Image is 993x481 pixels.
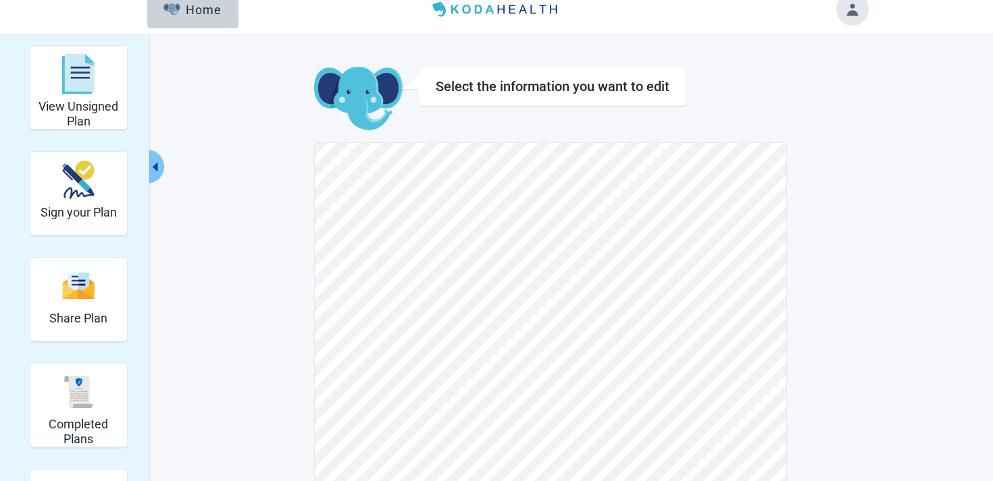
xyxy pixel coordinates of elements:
img: Koda Elephant [314,67,403,132]
div: Home [163,3,222,16]
h2: Share Plan [49,311,107,326]
img: svg%3e [62,376,95,408]
div: View Unsigned Plan [30,45,128,130]
div: Completed Plans [30,363,128,447]
div: Share Plan [30,257,128,341]
span: caret-left [149,161,161,173]
button: Collapse menu [147,150,164,183]
img: make_plan_official-CpYJDfBD.svg [62,161,95,199]
img: Elephant [163,3,180,16]
h2: View Unsigned Plan [36,99,122,128]
h2: Completed Plans [36,417,122,446]
img: svg%3e [62,271,95,300]
div: Sign your Plan [30,151,128,235]
div: Select the information you want to edit [436,78,669,94]
img: svg%3e [62,54,95,94]
h2: Sign your Plan [41,205,117,220]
